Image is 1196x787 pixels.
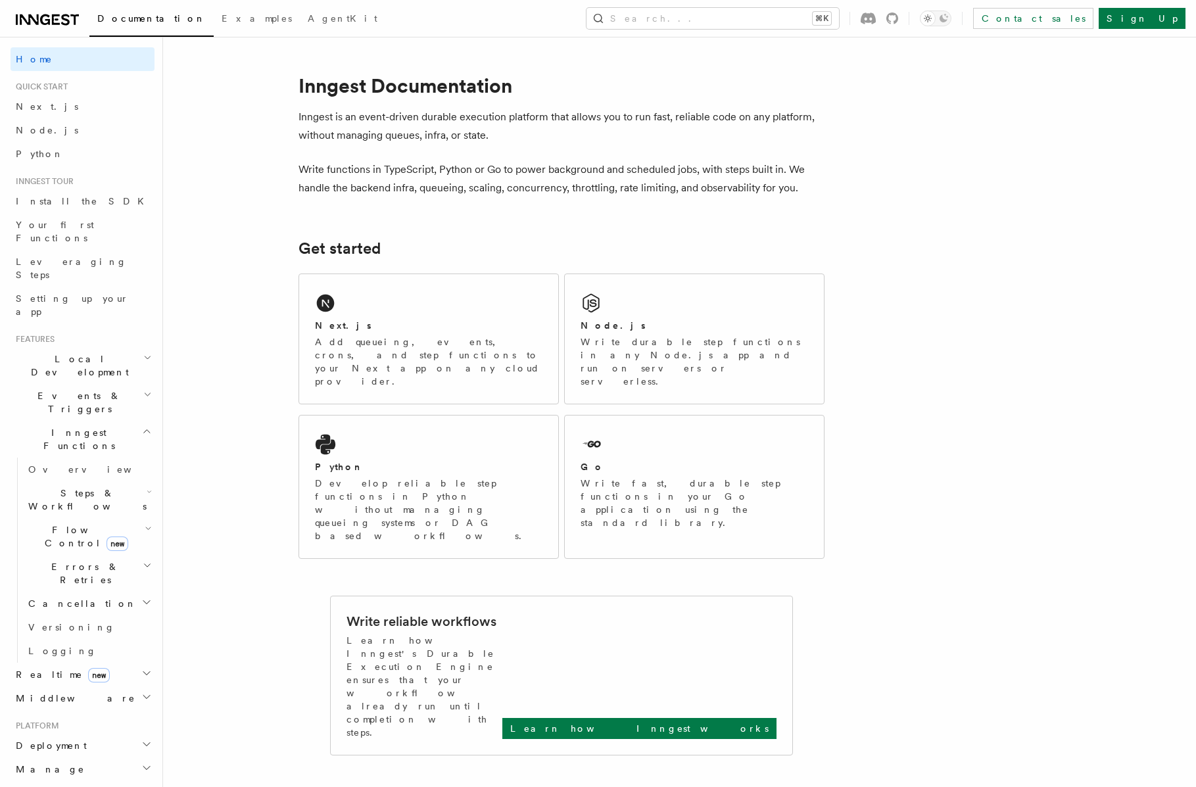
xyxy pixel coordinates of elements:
span: Flow Control [23,523,145,550]
a: Setting up your app [11,287,155,323]
span: Inngest tour [11,176,74,187]
button: Realtimenew [11,663,155,686]
a: Home [11,47,155,71]
span: Platform [11,721,59,731]
span: Realtime [11,668,110,681]
span: new [107,537,128,551]
a: PythonDevelop reliable step functions in Python without managing queueing systems or DAG based wo... [299,415,559,559]
span: Logging [28,646,97,656]
span: Events & Triggers [11,389,143,416]
p: Inngest is an event-driven durable execution platform that allows you to run fast, reliable code ... [299,108,825,145]
button: Manage [11,757,155,781]
span: Errors & Retries [23,560,143,586]
span: Setting up your app [16,293,129,317]
h2: Node.js [581,319,646,332]
button: Events & Triggers [11,384,155,421]
a: Get started [299,239,381,258]
span: Node.js [16,125,78,135]
span: Python [16,149,64,159]
a: AgentKit [300,4,385,36]
a: Documentation [89,4,214,37]
kbd: ⌘K [813,12,831,25]
a: Python [11,142,155,166]
button: Toggle dark mode [920,11,951,26]
a: Examples [214,4,300,36]
h1: Inngest Documentation [299,74,825,97]
button: Local Development [11,347,155,384]
p: Learn how Inngest's Durable Execution Engine ensures that your workflow already run until complet... [347,634,502,739]
span: Your first Functions [16,220,94,243]
a: Leveraging Steps [11,250,155,287]
a: Node.jsWrite durable step functions in any Node.js app and run on servers or serverless. [564,274,825,404]
button: Deployment [11,734,155,757]
span: Deployment [11,739,87,752]
span: Versioning [28,622,115,632]
a: GoWrite fast, durable step functions in your Go application using the standard library. [564,415,825,559]
a: Logging [23,639,155,663]
h2: Python [315,460,364,473]
span: Quick start [11,82,68,92]
p: Add queueing, events, crons, and step functions to your Next app on any cloud provider. [315,335,542,388]
button: Steps & Workflows [23,481,155,518]
p: Write durable step functions in any Node.js app and run on servers or serverless. [581,335,808,388]
button: Errors & Retries [23,555,155,592]
a: Install the SDK [11,189,155,213]
a: Your first Functions [11,213,155,250]
button: Inngest Functions [11,421,155,458]
span: Cancellation [23,597,137,610]
p: Write fast, durable step functions in your Go application using the standard library. [581,477,808,529]
span: AgentKit [308,13,377,24]
span: Home [16,53,53,66]
p: Develop reliable step functions in Python without managing queueing systems or DAG based workflows. [315,477,542,542]
span: new [88,668,110,682]
button: Middleware [11,686,155,710]
a: Sign Up [1099,8,1185,29]
span: Examples [222,13,292,24]
h2: Go [581,460,604,473]
h2: Write reliable workflows [347,612,496,631]
a: Contact sales [973,8,1093,29]
span: Next.js [16,101,78,112]
p: Learn how Inngest works [510,722,769,735]
span: Install the SDK [16,196,152,206]
a: Learn how Inngest works [502,718,777,739]
h2: Next.js [315,319,371,332]
span: Steps & Workflows [23,487,147,513]
span: Overview [28,464,164,475]
button: Flow Controlnew [23,518,155,555]
button: Cancellation [23,592,155,615]
a: Next.js [11,95,155,118]
button: Search...⌘K [586,8,839,29]
span: Local Development [11,352,143,379]
span: Leveraging Steps [16,256,127,280]
span: Inngest Functions [11,426,142,452]
a: Next.jsAdd queueing, events, crons, and step functions to your Next app on any cloud provider. [299,274,559,404]
span: Manage [11,763,85,776]
a: Node.js [11,118,155,142]
span: Documentation [97,13,206,24]
div: Inngest Functions [11,458,155,663]
p: Write functions in TypeScript, Python or Go to power background and scheduled jobs, with steps bu... [299,160,825,197]
span: Features [11,334,55,345]
a: Overview [23,458,155,481]
span: Middleware [11,692,135,705]
a: Versioning [23,615,155,639]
